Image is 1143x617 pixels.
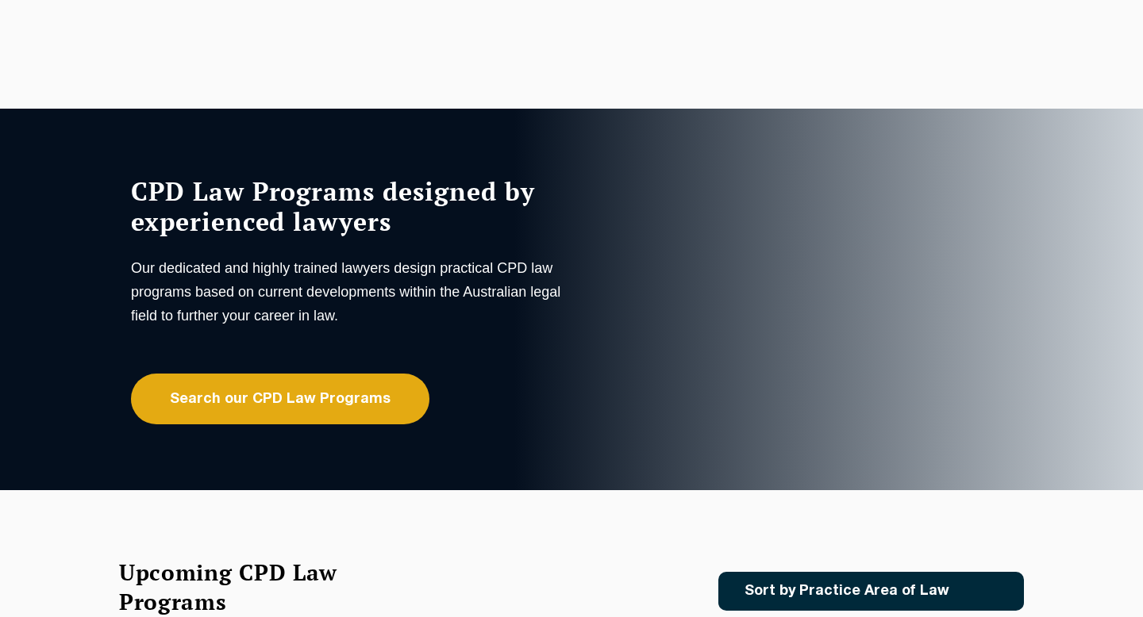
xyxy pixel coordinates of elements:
[131,176,568,236] h1: CPD Law Programs designed by experienced lawyers
[131,374,429,424] a: Search our CPD Law Programs
[975,584,993,598] img: Icon
[119,558,377,616] h2: Upcoming CPD Law Programs
[131,256,568,328] p: Our dedicated and highly trained lawyers design practical CPD law programs based on current devel...
[718,572,1024,611] a: Sort by Practice Area of Law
